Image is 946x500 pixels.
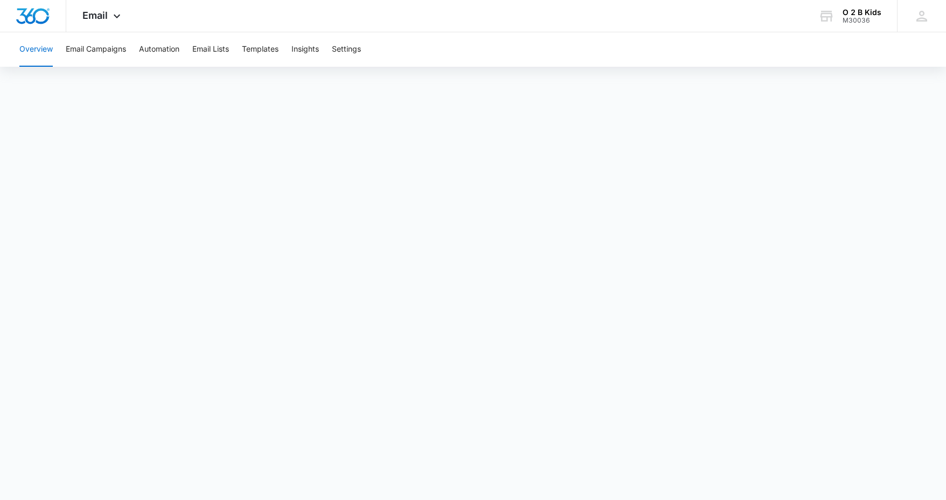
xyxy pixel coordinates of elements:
button: Overview [19,32,53,67]
div: account name [843,8,881,17]
button: Insights [291,32,319,67]
div: account id [843,17,881,24]
button: Templates [242,32,279,67]
span: Email [82,10,108,21]
button: Email Lists [192,32,229,67]
button: Settings [332,32,361,67]
button: Automation [139,32,179,67]
button: Email Campaigns [66,32,126,67]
